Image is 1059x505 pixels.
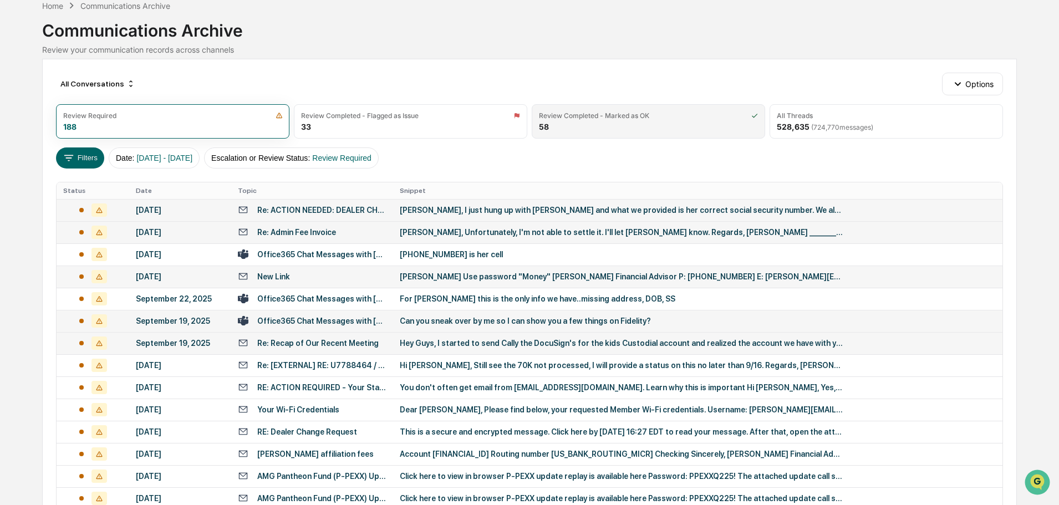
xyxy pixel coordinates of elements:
div: Hey Guys, I started to send Cally the DocuSign's for the kids Custodial account and realized the ... [400,339,843,348]
div: [DATE] [136,383,225,392]
a: 🖐️Preclearance [7,135,76,155]
div: Re: Recap of Our Recent Meeting [257,339,379,348]
div: 58 [539,122,549,131]
div: All Conversations [56,75,140,93]
div: September 19, 2025 [136,317,225,325]
div: [DATE] [136,361,225,370]
img: icon [751,112,758,119]
div: [DATE] [136,494,225,503]
span: Review Required [312,154,371,162]
span: Preclearance [22,140,72,151]
th: Date [129,182,231,199]
div: Start new chat [38,85,182,96]
div: Home [42,1,63,11]
button: Escalation or Review Status:Review Required [204,147,379,169]
div: Review Required [63,111,116,120]
div: 🗄️ [80,141,89,150]
div: Office365 Chat Messages with [PERSON_NAME], [PERSON_NAME] on [DATE] [257,317,386,325]
a: Powered byPylon [78,187,134,196]
div: This is a secure and encrypted message. Click here by [DATE] 16:27 EDT to read your message. Afte... [400,427,843,436]
div: 528,635 [777,122,873,131]
span: Pylon [110,188,134,196]
iframe: Open customer support [1024,468,1053,498]
div: Office365 Chat Messages with [PERSON_NAME], [PERSON_NAME] on [DATE] [257,250,386,259]
div: Your Wi-Fi Credentials [257,405,339,414]
div: 🖐️ [11,141,20,150]
button: Date:[DATE] - [DATE] [109,147,200,169]
div: 188 [63,122,77,131]
span: Attestations [91,140,138,151]
div: All Threads [777,111,813,120]
span: [DATE] - [DATE] [136,154,192,162]
a: 🔎Data Lookup [7,156,74,176]
th: Snippet [393,182,1002,199]
div: Click here to view in browser P-PEXX update replay is available here Password: PPEXXQ225! The att... [400,494,843,503]
div: We're available if you need us! [38,96,140,105]
div: Account [FINANCIAL_ID] Routing number [US_BANK_ROUTING_MICR] Checking Sincerely, [PERSON_NAME] Fi... [400,450,843,458]
div: 33 [301,122,311,131]
div: RE: ACTION REQUIRED - Your StarCompliance User Account Has Been Activated [257,383,386,392]
div: New Link [257,272,290,281]
div: Re: [EXTERNAL] RE: U7788464 / Withdrawals [257,361,386,370]
div: Review Completed - Marked as OK [539,111,649,120]
button: Start new chat [189,88,202,101]
div: September 22, 2025 [136,294,225,303]
div: September 19, 2025 [136,339,225,348]
div: 🔎 [11,162,20,171]
div: [PERSON_NAME] affiliation fees [257,450,374,458]
div: [PERSON_NAME], Unfortunately, I'm not able to settle it. I'll let [PERSON_NAME] know. Regards, [P... [400,228,843,237]
div: [DATE] [136,250,225,259]
span: Data Lookup [22,161,70,172]
div: Re: ACTION NEEDED: DEALER CHANGE WORK ITEM 11182886 - [PERSON_NAME] [257,206,386,215]
div: Re: Admin Fee Invoice [257,228,336,237]
button: Options [942,73,1002,95]
div: [DATE] [136,228,225,237]
div: Hi [PERSON_NAME], Still see the 70K not processed, I will provide a status on this no later than ... [400,361,843,370]
div: Click here to view in browser P-PEXX update replay is available here Password: PPEXXQ225! The att... [400,472,843,481]
div: AMG Pantheon Fund (P-PEXX) Update Replay – Q2 2025 [257,494,386,503]
span: ( 724,770 messages) [811,123,873,131]
div: AMG Pantheon Fund (P-PEXX) Update Replay – Q2 2025 [257,472,386,481]
img: 1746055101610-c473b297-6a78-478c-a979-82029cc54cd1 [11,85,31,105]
img: icon [276,112,283,119]
div: [DATE] [136,472,225,481]
th: Status [57,182,129,199]
button: Filters [56,147,104,169]
div: [PERSON_NAME] Use password "Money" [PERSON_NAME] Financial Advisor P: [PHONE_NUMBER] E: [PERSON_N... [400,272,843,281]
div: [DATE] [136,450,225,458]
div: You don't often get email from [EMAIL_ADDRESS][DOMAIN_NAME]. Learn why this is important Hi [PERS... [400,383,843,392]
div: Review Completed - Flagged as Issue [301,111,419,120]
img: icon [513,112,520,119]
div: Review your communication records across channels [42,45,1016,54]
div: [DATE] [136,272,225,281]
div: Communications Archive [42,12,1016,40]
th: Topic [231,182,393,199]
div: Can you sneak over by me so I can show you a few things on Fidelity? [400,317,843,325]
div: [PHONE_NUMBER] is her cell [400,250,843,259]
div: Dear [PERSON_NAME], Please find below, your requested Member Wi-Fi credentials. Username: [PERSON... [400,405,843,414]
div: Office365 Chat Messages with [PERSON_NAME], [PERSON_NAME] on [DATE] [257,294,386,303]
div: [DATE] [136,427,225,436]
div: RE: Dealer Change Request [257,427,357,436]
div: Communications Archive [80,1,170,11]
a: 🗄️Attestations [76,135,142,155]
div: For [PERSON_NAME] this is the only info we have..missing address, DOB, SS [400,294,843,303]
div: [DATE] [136,405,225,414]
div: [DATE] [136,206,225,215]
div: [PERSON_NAME], I just hung up with [PERSON_NAME] and what we provided is her correct social secur... [400,206,843,215]
p: How can we help? [11,23,202,41]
